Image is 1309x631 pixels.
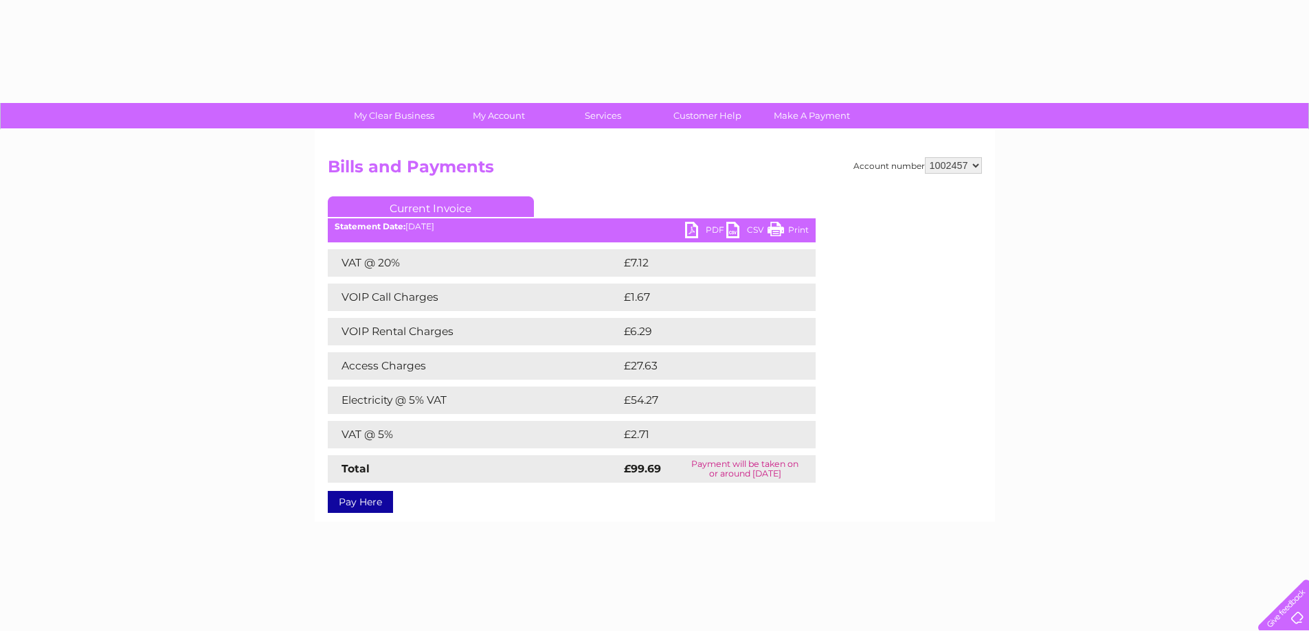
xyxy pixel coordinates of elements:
a: Services [546,103,660,128]
td: £1.67 [620,284,782,311]
td: Access Charges [328,352,620,380]
td: VOIP Call Charges [328,284,620,311]
td: £6.29 [620,318,783,345]
td: VAT @ 20% [328,249,620,277]
a: Make A Payment [755,103,869,128]
strong: £99.69 [624,462,661,475]
td: Electricity @ 5% VAT [328,387,620,414]
td: VOIP Rental Charges [328,318,620,345]
h2: Bills and Payments [328,157,982,183]
strong: Total [342,462,370,475]
div: Account number [853,157,982,174]
td: Payment will be taken on or around [DATE] [675,455,816,483]
a: Print [768,222,809,242]
a: Customer Help [651,103,764,128]
a: Pay Here [328,491,393,513]
a: My Account [442,103,555,128]
a: My Clear Business [337,103,451,128]
td: VAT @ 5% [328,421,620,448]
b: Statement Date: [335,221,405,231]
a: Current Invoice [328,196,534,217]
div: [DATE] [328,222,816,231]
a: PDF [685,222,726,242]
td: £54.27 [620,387,787,414]
td: £27.63 [620,352,787,380]
td: £7.12 [620,249,781,277]
td: £2.71 [620,421,781,448]
a: CSV [726,222,768,242]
